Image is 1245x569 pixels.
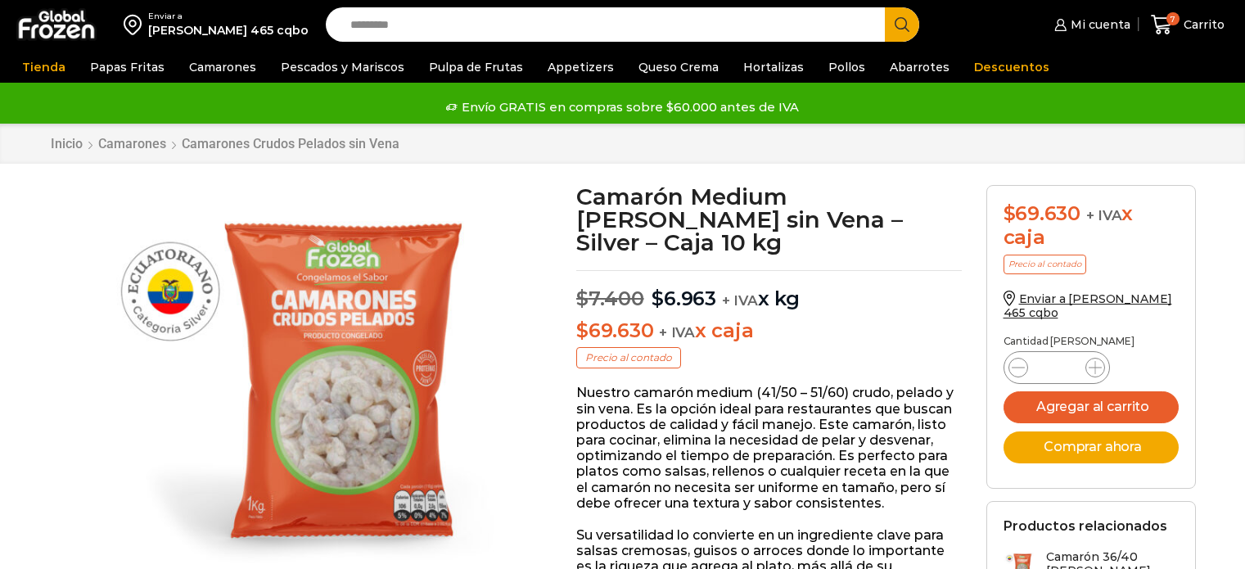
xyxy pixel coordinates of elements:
a: Descuentos [966,52,1058,83]
span: + IVA [722,292,758,309]
button: Search button [885,7,919,42]
a: Queso Crema [630,52,727,83]
bdi: 6.963 [652,287,716,310]
span: $ [576,318,589,342]
span: Mi cuenta [1067,16,1130,33]
a: Camarones Crudos Pelados sin Vena [181,136,400,151]
p: x caja [576,319,962,343]
div: [PERSON_NAME] 465 cqbo [148,22,309,38]
a: Camarones [181,52,264,83]
span: $ [652,287,664,310]
input: Product quantity [1041,356,1072,379]
p: Nuestro camarón medium (41/50 – 51/60) crudo, pelado y sin vena. Es la opción ideal para restaura... [576,385,962,511]
a: Abarrotes [882,52,958,83]
span: 7 [1166,12,1180,25]
a: Tienda [14,52,74,83]
a: Pescados y Mariscos [273,52,413,83]
span: + IVA [659,324,695,341]
a: Mi cuenta [1050,8,1130,41]
span: + IVA [1086,207,1122,224]
bdi: 7.400 [576,287,644,310]
p: Precio al contado [1004,255,1086,274]
a: Camarones [97,136,167,151]
a: Hortalizas [735,52,812,83]
img: address-field-icon.svg [124,11,148,38]
span: $ [1004,201,1016,225]
button: Comprar ahora [1004,431,1179,463]
p: Precio al contado [576,347,681,368]
p: Cantidad [PERSON_NAME] [1004,336,1179,347]
nav: Breadcrumb [50,136,400,151]
a: 7 Carrito [1147,6,1229,44]
span: Carrito [1180,16,1225,33]
bdi: 69.630 [576,318,653,342]
a: Enviar a [PERSON_NAME] 465 cqbo [1004,291,1172,320]
h1: Camarón Medium [PERSON_NAME] sin Vena – Silver – Caja 10 kg [576,185,962,254]
a: Inicio [50,136,83,151]
a: Pulpa de Frutas [421,52,531,83]
span: $ [576,287,589,310]
button: Agregar al carrito [1004,391,1179,423]
div: Enviar a [148,11,309,22]
a: Pollos [820,52,873,83]
a: Papas Fritas [82,52,173,83]
bdi: 69.630 [1004,201,1080,225]
div: x caja [1004,202,1179,250]
p: x kg [576,270,962,311]
h2: Productos relacionados [1004,518,1167,534]
a: Appetizers [539,52,622,83]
